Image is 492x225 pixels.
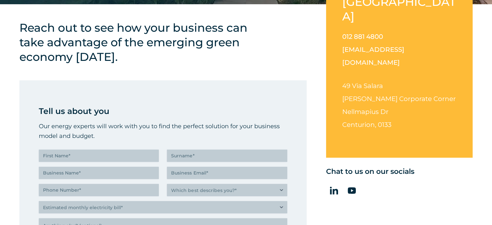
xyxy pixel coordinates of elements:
[39,184,159,196] input: Phone Number*
[342,121,391,129] span: Centurion, 0133
[19,20,262,64] h4: Reach out to see how your business can take advantage of the emerging green economy [DATE].
[39,167,159,179] input: Business Name*
[39,105,287,118] p: Tell us about you
[342,108,388,116] span: Nellmapius Dr
[326,167,473,176] h5: Chat to us on our socials
[39,150,159,162] input: First Name*
[342,95,456,103] span: [PERSON_NAME] Corporate Corner
[342,46,404,66] a: [EMAIL_ADDRESS][DOMAIN_NAME]
[167,150,287,162] input: Surname*
[39,121,287,141] p: Our energy experts will work with you to find the perfect solution for your business model and bu...
[342,33,383,40] a: 012 881 4800
[342,82,383,90] span: 49 Via Salara
[167,167,287,179] input: Business Email*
